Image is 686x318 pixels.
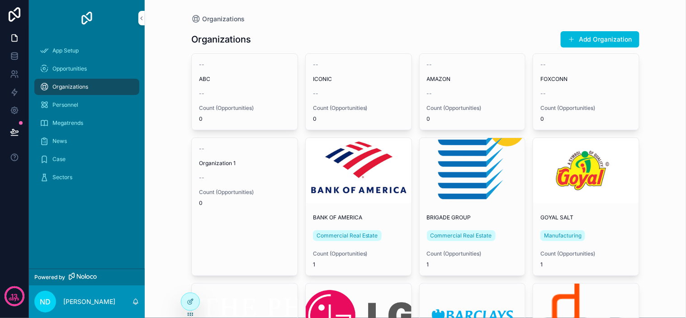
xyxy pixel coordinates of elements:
span: Count (Opportunities) [427,250,518,257]
a: News [34,133,139,149]
span: 1 [540,261,632,268]
a: Organizations [191,14,245,24]
span: Powered by [34,274,65,281]
span: 0 [427,115,518,123]
a: Commercial Real Estate [427,230,496,241]
span: Count (Opportunities) [199,104,290,112]
span: -- [540,61,546,68]
a: Sectors [34,169,139,185]
span: 0 [313,115,404,123]
a: --ICONIC--Count (Opportunities)0 [305,53,412,130]
span: Organizations [202,14,245,24]
span: FOXCONN [540,76,632,83]
span: News [52,138,67,145]
span: 0 [540,115,632,123]
a: --Organization 1--Count (Opportunities)0 [191,138,298,276]
a: --AMAZON--Count (Opportunities)0 [419,53,526,130]
div: Brigade_Group.svg.png [420,138,525,203]
span: Sectors [52,174,72,181]
span: -- [199,90,204,97]
a: GOYAL SALTManufacturingCount (Opportunities)1 [533,138,639,276]
span: Case [52,156,66,163]
span: Personnel [52,101,78,109]
span: -- [199,174,204,181]
span: Count (Opportunities) [540,250,632,257]
a: Commercial Real Estate [313,230,382,241]
span: Manufacturing [544,232,582,239]
span: Count (Opportunities) [540,104,632,112]
span: -- [427,90,432,97]
span: GOYAL SALT [540,214,632,221]
span: 1 [427,261,518,268]
span: -- [427,61,432,68]
span: -- [313,61,318,68]
span: AMAZON [427,76,518,83]
a: --FOXCONN--Count (Opportunities)0 [533,53,639,130]
a: Personnel [34,97,139,113]
a: Organizations [34,79,139,95]
span: 1 [313,261,404,268]
span: Count (Opportunities) [313,104,404,112]
span: BRIGADE GROUP [427,214,518,221]
p: days [9,295,20,303]
span: Commercial Real Estate [431,232,492,239]
div: new-bank-of-america-logo*1200xx3000-2250-0-75.jpg [306,138,412,203]
div: 1706791_profilepicture.png [533,138,639,203]
p: 13 [11,292,18,301]
span: -- [199,145,204,152]
a: Opportunities [34,61,139,77]
span: ABC [199,76,290,83]
a: BRIGADE GROUPCommercial Real EstateCount (Opportunities)1 [419,138,526,276]
span: Organizations [52,83,88,90]
span: -- [540,90,546,97]
a: App Setup [34,43,139,59]
span: 0 [199,115,290,123]
div: scrollable content [29,36,145,197]
a: Case [34,151,139,167]
span: Count (Opportunities) [427,104,518,112]
h1: Organizations [191,33,251,46]
a: Powered by [29,269,145,285]
a: --ABC--Count (Opportunities)0 [191,53,298,130]
span: App Setup [52,47,79,54]
span: -- [199,61,204,68]
span: Commercial Real Estate [317,232,378,239]
img: App logo [80,11,94,25]
span: Opportunities [52,65,87,72]
span: BANK OF AMERICA [313,214,404,221]
span: ND [40,296,51,307]
a: Megatrends [34,115,139,131]
span: Megatrends [52,119,83,127]
span: Organization 1 [199,160,290,167]
span: 0 [199,199,290,207]
span: Count (Opportunities) [199,189,290,196]
p: [PERSON_NAME] [63,297,115,306]
span: Count (Opportunities) [313,250,404,257]
span: -- [313,90,318,97]
a: BANK OF AMERICACommercial Real EstateCount (Opportunities)1 [305,138,412,276]
a: Manufacturing [540,230,585,241]
button: Add Organization [561,31,639,47]
span: ICONIC [313,76,404,83]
